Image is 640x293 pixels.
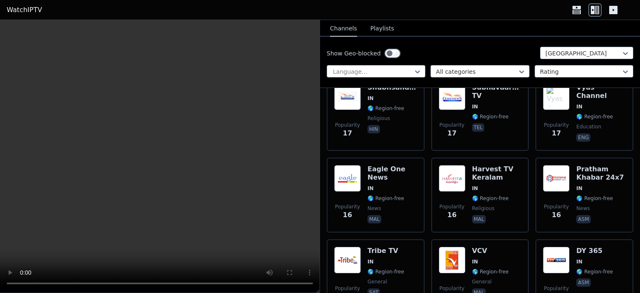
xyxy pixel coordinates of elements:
[543,165,570,192] img: Pratham Khabar 24x7
[576,205,590,212] span: news
[576,278,590,287] p: asm
[576,258,582,265] span: IN
[576,133,590,142] p: eng
[440,203,465,210] span: Popularity
[472,258,478,265] span: IN
[367,215,381,223] p: mal
[334,165,361,192] img: Eagle One News
[472,103,478,110] span: IN
[472,278,492,285] span: general
[367,205,381,212] span: news
[334,83,361,110] img: Shubhsandesh
[576,83,626,100] h6: Vyas Channel
[367,105,404,112] span: 🌎 Region-free
[576,113,613,120] span: 🌎 Region-free
[472,113,509,120] span: 🌎 Region-free
[576,165,626,182] h6: Pratham Khabar 24x7
[472,268,509,275] span: 🌎 Region-free
[367,165,417,182] h6: Eagle One News
[367,95,374,102] span: IN
[543,247,570,273] img: DY 365
[576,103,582,110] span: IN
[343,210,352,220] span: 16
[367,268,404,275] span: 🌎 Region-free
[472,123,485,132] p: tel
[472,215,486,223] p: mal
[367,278,387,285] span: general
[552,210,561,220] span: 16
[543,83,570,110] img: Vyas Channel
[7,5,42,15] a: WatchIPTV
[576,123,601,130] span: education
[367,258,374,265] span: IN
[327,49,381,58] label: Show Geo-blocked
[367,195,404,202] span: 🌎 Region-free
[335,203,360,210] span: Popularity
[576,215,590,223] p: asm
[447,128,457,138] span: 17
[440,285,465,292] span: Popularity
[330,21,357,37] button: Channels
[472,165,522,182] h6: Harvest TV Keralam
[447,210,457,220] span: 16
[472,247,509,255] h6: VCV
[576,268,613,275] span: 🌎 Region-free
[335,285,360,292] span: Popularity
[334,247,361,273] img: Tribe TV
[367,247,404,255] h6: Tribe TV
[439,247,465,273] img: VCV
[576,247,613,255] h6: DY 365
[544,285,569,292] span: Popularity
[367,115,390,122] span: religious
[472,195,509,202] span: 🌎 Region-free
[439,165,465,192] img: Harvest TV Keralam
[367,185,374,192] span: IN
[439,83,465,110] img: Subhavaartha TV
[544,203,569,210] span: Popularity
[552,128,561,138] span: 17
[370,21,394,37] button: Playlists
[335,122,360,128] span: Popularity
[472,83,522,100] h6: Subhavaartha TV
[472,205,495,212] span: religious
[440,122,465,128] span: Popularity
[472,185,478,192] span: IN
[576,195,613,202] span: 🌎 Region-free
[544,122,569,128] span: Popularity
[343,128,352,138] span: 17
[367,125,380,133] p: hin
[576,185,582,192] span: IN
